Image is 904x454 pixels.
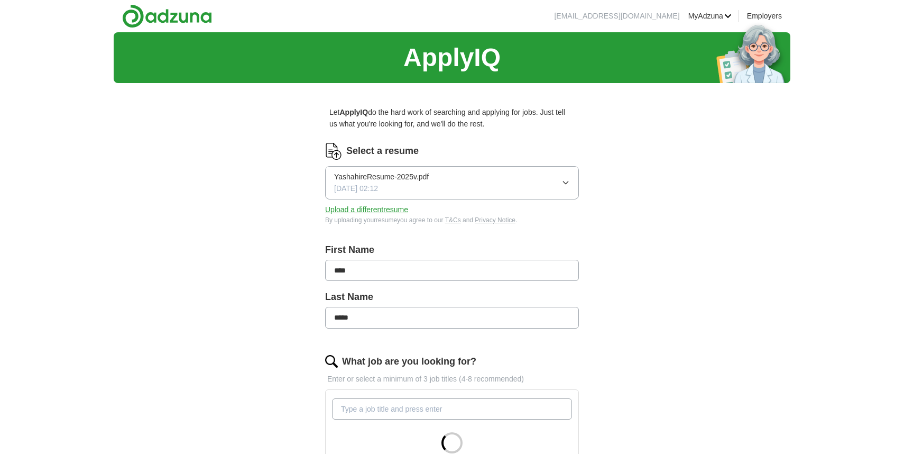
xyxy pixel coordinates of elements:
[325,204,408,215] button: Upload a differentresume
[747,10,782,22] a: Employers
[325,373,579,385] p: Enter or select a minimum of 3 job titles (4-8 recommended)
[475,216,515,224] a: Privacy Notice
[325,289,579,305] label: Last Name
[325,355,338,368] img: search.png
[346,143,419,159] label: Select a resume
[122,4,212,28] img: Adzuna logo
[332,398,572,420] input: Type a job title and press enter
[342,354,476,369] label: What job are you looking for?
[325,242,579,258] label: First Name
[334,183,378,194] span: [DATE] 02:12
[554,10,679,22] li: [EMAIL_ADDRESS][DOMAIN_NAME]
[325,215,579,225] div: By uploading your resume you agree to our and .
[325,102,579,134] p: Let do the hard work of searching and applying for jobs. Just tell us what you're looking for, an...
[445,216,461,224] a: T&Cs
[688,10,732,22] a: MyAdzuna
[325,143,342,160] img: CV Icon
[403,38,501,78] h1: ApplyIQ
[339,108,368,116] strong: ApplyIQ
[334,171,429,183] span: YashahireResume-2025v.pdf
[325,166,579,199] button: YashahireResume-2025v.pdf[DATE] 02:12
